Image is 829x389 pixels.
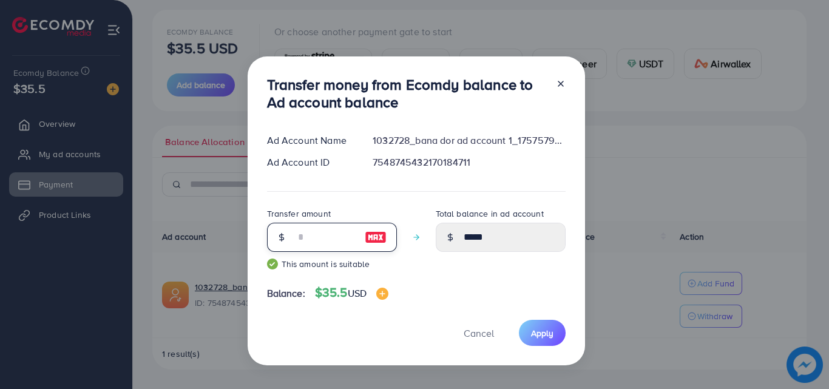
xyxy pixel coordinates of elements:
[436,208,544,220] label: Total balance in ad account
[376,288,388,300] img: image
[267,286,305,300] span: Balance:
[315,285,388,300] h4: $35.5
[267,76,546,111] h3: Transfer money from Ecomdy balance to Ad account balance
[257,155,364,169] div: Ad Account ID
[363,134,575,147] div: 1032728_bana dor ad account 1_1757579407255
[267,208,331,220] label: Transfer amount
[267,259,278,269] img: guide
[363,155,575,169] div: 7548745432170184711
[365,230,387,245] img: image
[348,286,367,300] span: USD
[448,320,509,346] button: Cancel
[531,327,553,339] span: Apply
[519,320,566,346] button: Apply
[464,326,494,340] span: Cancel
[267,258,397,270] small: This amount is suitable
[257,134,364,147] div: Ad Account Name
